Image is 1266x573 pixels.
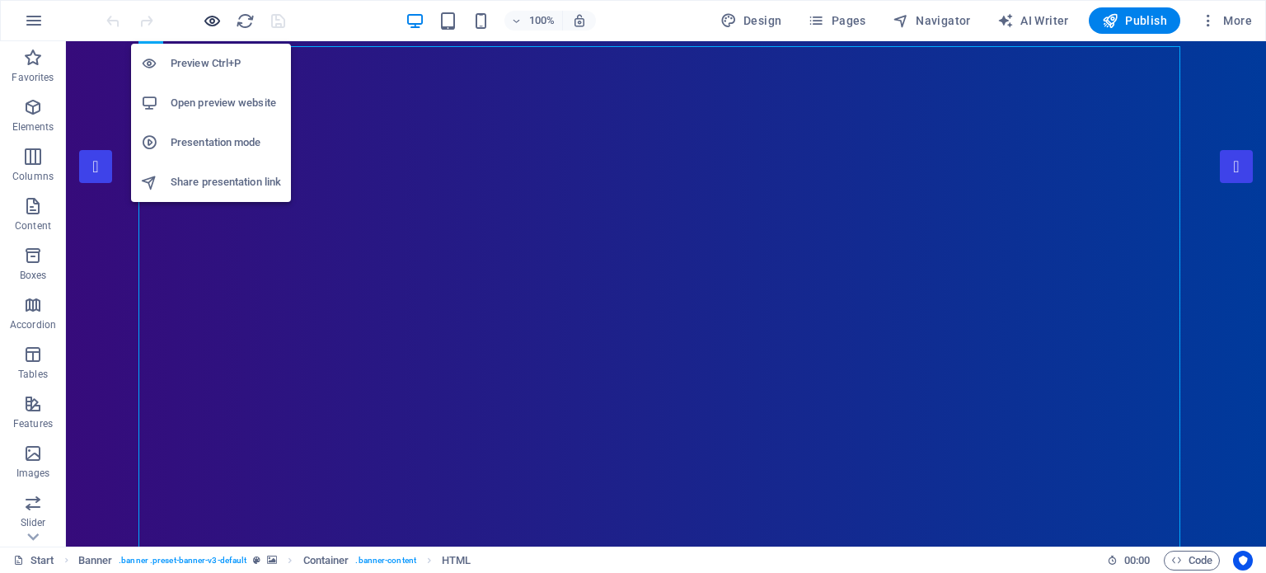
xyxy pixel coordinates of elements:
[78,551,471,571] nav: breadcrumb
[991,7,1076,34] button: AI Writer
[886,7,978,34] button: Navigator
[171,54,281,73] h6: Preview Ctrl+P
[1193,7,1259,34] button: More
[1136,554,1138,566] span: :
[1164,551,1220,571] button: Code
[21,516,46,529] p: Slider
[171,133,281,153] h6: Presentation mode
[714,7,789,34] button: Design
[236,12,255,31] i: Reload page
[1089,7,1180,34] button: Publish
[20,269,47,282] p: Boxes
[303,551,349,571] span: Click to select. Double-click to edit
[253,556,260,565] i: This element is a customizable preset
[18,368,48,381] p: Tables
[997,12,1069,29] span: AI Writer
[1124,551,1150,571] span: 00 00
[15,219,51,232] p: Content
[10,318,56,331] p: Accordion
[16,467,50,480] p: Images
[13,551,54,571] a: Click to cancel selection. Double-click to open Pages
[171,93,281,113] h6: Open preview website
[1107,551,1151,571] h6: Session time
[442,551,471,571] span: Click to select. Double-click to edit
[171,172,281,192] h6: Share presentation link
[12,120,54,134] p: Elements
[119,551,246,571] span: . banner .preset-banner-v3-default
[267,556,277,565] i: This element contains a background
[12,170,54,183] p: Columns
[235,11,255,31] button: reload
[801,7,872,34] button: Pages
[78,551,113,571] span: Click to select. Double-click to edit
[808,12,865,29] span: Pages
[529,11,556,31] h6: 100%
[720,12,782,29] span: Design
[572,13,587,28] i: On resize automatically adjust zoom level to fit chosen device.
[12,71,54,84] p: Favorites
[893,12,971,29] span: Navigator
[1233,551,1253,571] button: Usercentrics
[1200,12,1252,29] span: More
[13,417,53,430] p: Features
[504,11,563,31] button: 100%
[1102,12,1167,29] span: Publish
[1171,551,1212,571] span: Code
[355,551,415,571] span: . banner-content
[714,7,789,34] div: Design (Ctrl+Alt+Y)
